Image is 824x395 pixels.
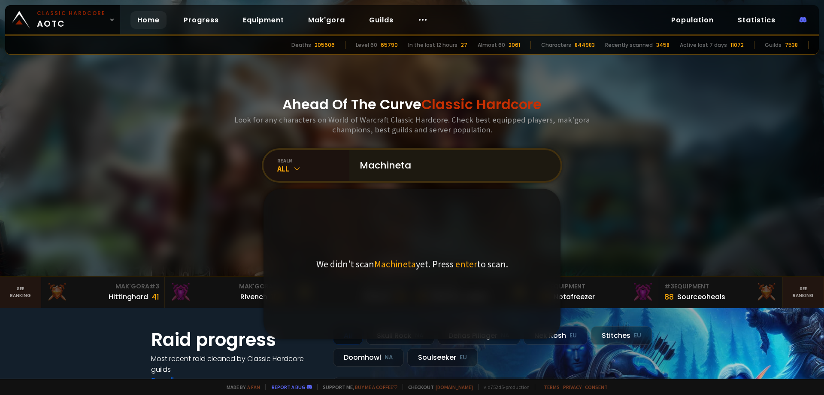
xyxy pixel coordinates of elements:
a: Seeranking [783,277,824,308]
div: 7538 [785,41,798,49]
p: We didn't scan yet. Press to scan. [316,258,508,270]
div: Deaths [291,41,311,49]
div: 3458 [656,41,669,49]
a: Statistics [731,11,782,29]
div: Rivench [240,291,267,302]
div: 88 [664,291,674,303]
div: Equipment [664,282,777,291]
div: Almost 60 [478,41,505,49]
a: Mak'gora [301,11,352,29]
div: 205606 [315,41,335,49]
span: enter [455,258,477,270]
span: Checkout [403,384,473,390]
div: All [277,164,349,174]
a: Buy me a coffee [355,384,397,390]
a: Mak'Gora#3Hittinghard41 [41,277,165,308]
div: Notafreezer [554,291,595,302]
a: [DOMAIN_NAME] [436,384,473,390]
span: Machineta [374,258,416,270]
div: Active last 7 days [680,41,727,49]
a: Equipment [236,11,291,29]
h1: Ahead Of The Curve [282,94,542,115]
div: In the last 12 hours [408,41,457,49]
div: Equipment [541,282,654,291]
div: Mak'Gora [46,282,159,291]
div: Level 60 [356,41,377,49]
div: Doomhowl [333,348,404,367]
small: EU [570,331,577,340]
div: Characters [541,41,571,49]
input: Search a character... [354,150,550,181]
div: 11072 [730,41,744,49]
h1: Raid progress [151,326,323,353]
span: Classic Hardcore [421,95,542,114]
div: Recently scanned [605,41,653,49]
div: Guilds [765,41,782,49]
small: EU [634,331,641,340]
div: 2061 [509,41,520,49]
div: Hittinghard [109,291,148,302]
div: Sourceoheals [677,291,725,302]
a: Home [130,11,167,29]
span: Made by [221,384,260,390]
a: Terms [544,384,560,390]
h4: Most recent raid cleaned by Classic Hardcore guilds [151,353,323,375]
div: Soulseeker [407,348,478,367]
span: Support me, [317,384,397,390]
div: Nek'Rosh [524,326,588,345]
a: Classic HardcoreAOTC [5,5,120,34]
h3: Look for any characters on World of Warcraft Classic Hardcore. Check best equipped players, mak'g... [231,115,593,135]
a: Population [664,11,721,29]
a: #2Equipment88Notafreezer [536,277,659,308]
div: 41 [151,291,159,303]
small: Classic Hardcore [37,9,106,17]
a: #3Equipment88Sourceoheals [659,277,783,308]
small: NA [385,353,393,362]
a: Consent [585,384,608,390]
span: v. d752d5 - production [478,384,530,390]
div: Mak'Gora [170,282,283,291]
a: a fan [247,384,260,390]
span: AOTC [37,9,106,30]
a: Mak'Gora#2Rivench100 [165,277,288,308]
small: EU [460,353,467,362]
div: realm [277,157,349,164]
a: See all progress [151,375,207,385]
span: # 3 [664,282,674,291]
a: Guilds [362,11,400,29]
div: Stitches [591,326,652,345]
div: 844983 [575,41,595,49]
div: 27 [461,41,467,49]
div: 65790 [381,41,398,49]
a: Privacy [563,384,582,390]
a: Report a bug [272,384,305,390]
span: # 3 [149,282,159,291]
a: Progress [177,11,226,29]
